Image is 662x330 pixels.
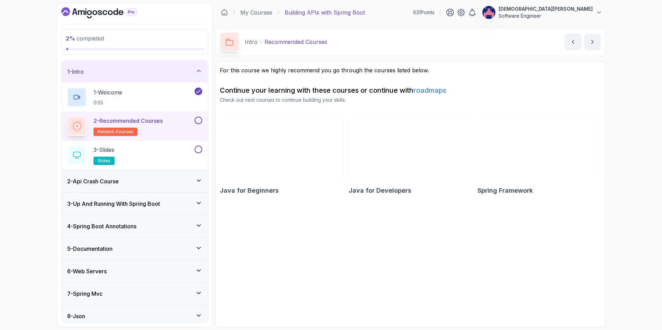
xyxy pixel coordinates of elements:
img: Java for Developers card [349,115,472,183]
h3: 1 - Intro [67,67,84,76]
h3: 6 - Web Servers [67,267,107,275]
button: 8-Json [62,305,208,327]
button: 2-Api Crash Course [62,170,208,192]
button: 1-Intro [62,61,208,83]
button: next content [584,34,601,50]
span: slides [98,158,110,164]
p: For this course we highly recommend you go through the courses listed below. [220,66,601,74]
span: 2 % [66,35,75,42]
button: user profile image[DEMOGRAPHIC_DATA][PERSON_NAME]Software Engineer [482,6,602,19]
h2: Java for Developers [349,186,411,195]
h2: Java for Beginners [220,186,279,195]
a: roadmaps [413,86,446,94]
span: related-courses [98,129,133,135]
a: Java for Beginners cardJava for Beginners [220,114,343,195]
img: Java for Beginners card [220,115,343,183]
a: Dashboard [221,9,228,16]
a: Dashboard [61,7,153,18]
p: 631 Points [413,9,435,16]
h2: Spring Framework [477,186,533,195]
h3: 2 - Api Crash Course [67,177,119,185]
p: [DEMOGRAPHIC_DATA][PERSON_NAME] [499,6,593,12]
h3: 8 - Json [67,312,85,320]
h3: 4 - Spring Boot Annotations [67,222,136,230]
button: 3-Up And Running With Spring Boot [62,193,208,215]
button: 2-Recommended Coursesrelated-courses [67,117,202,136]
h3: 3 - Up And Running With Spring Boot [67,200,160,208]
button: 5-Documentation [62,238,208,260]
p: Intro [245,38,258,46]
p: 3 - Slides [93,146,114,154]
img: Spring Framework card [478,115,600,183]
button: 7-Spring Mvc [62,283,208,305]
p: 1 - Welcome [93,88,122,97]
img: user profile image [482,6,495,19]
button: 1-Welcome0:55 [67,88,202,107]
button: 4-Spring Boot Annotations [62,215,208,237]
a: My Courses [240,8,272,17]
p: Check out next courses to continue building your skills. [220,97,601,103]
a: Java for Developers cardJava for Developers [349,114,472,195]
span: completed [66,35,104,42]
a: Spring Framework cardSpring Framework [477,114,601,195]
button: previous content [565,34,581,50]
h2: Continue your learning with these courses or continue with [220,85,601,95]
p: Software Engineer [499,12,593,19]
button: 6-Web Servers [62,260,208,282]
p: Recommended Courses [265,38,327,46]
button: 3-Slidesslides [67,146,202,165]
h3: 7 - Spring Mvc [67,290,102,298]
p: Building APIs with Spring Boot [285,8,365,17]
h3: 5 - Documentation [67,245,113,253]
p: 2 - Recommended Courses [93,117,163,125]
p: 0:55 [93,99,122,106]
